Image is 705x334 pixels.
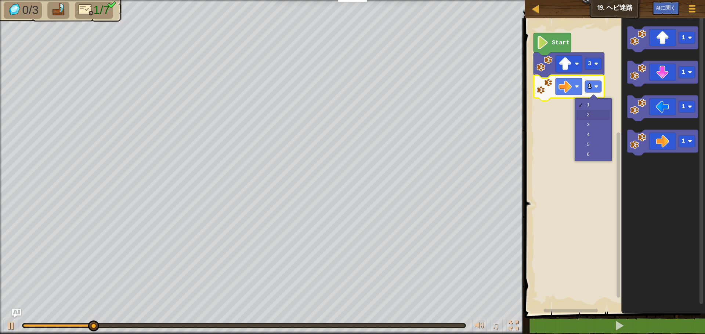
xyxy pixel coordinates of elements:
text: 3 [588,60,592,67]
font: 1/7 [93,3,109,16]
li: いかだへ行ってください。 [47,2,69,19]
button: Ctrl + P: Play [4,319,18,334]
text: 1 [681,103,685,110]
button: ゲームメニューを見る [683,1,701,19]
text: 1 [588,83,592,90]
font: 1 [587,102,590,108]
button: AIに聞く [12,309,21,318]
button: 全画面表示を切り替える [506,319,521,334]
button: AIに聞く [652,1,679,15]
text: Start [552,40,570,46]
li: たった7行のコード [75,2,113,19]
font: 0/3 [22,3,39,16]
font: AIに聞く [656,4,676,11]
text: 1 [681,69,685,76]
text: 1 [681,138,685,144]
text: 1 [681,34,685,41]
font: ♫ [492,320,499,331]
button: 音量を調整する [472,319,487,334]
div: Blocklyワークスペース [523,15,705,313]
li: 宝石を集めましょう。 [4,2,42,19]
button: ♫ [491,319,503,334]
